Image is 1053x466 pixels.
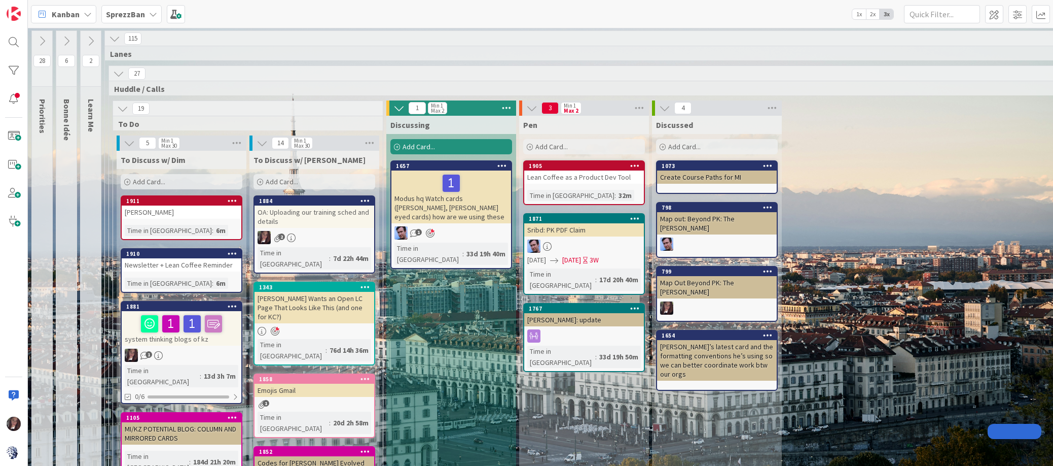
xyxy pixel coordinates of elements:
div: JB [391,226,511,240]
div: Time in [GEOGRAPHIC_DATA] [125,365,200,387]
div: system thinking blogs of kz [122,311,241,346]
div: 33d 19h 50m [597,351,641,362]
div: 1871 [529,215,644,222]
div: 1871Sribd: PK PDF Claim [524,214,644,237]
div: 6m [213,225,228,236]
div: 76d 14h 36m [327,345,371,356]
div: Time in [GEOGRAPHIC_DATA] [125,225,212,236]
span: 14 [272,137,289,149]
span: 2 [278,234,285,240]
div: 799 [662,268,777,275]
div: JB [657,238,777,251]
span: : [212,278,213,289]
a: 799Map Out Beyond PK: The [PERSON_NAME]TD [656,266,778,322]
div: 1911[PERSON_NAME] [122,196,241,219]
span: 1 [263,400,269,407]
span: 2x [866,9,880,19]
div: 1767 [524,304,644,313]
span: Pen [523,120,537,130]
span: 0/6 [135,391,144,402]
span: : [329,253,331,264]
div: 1105MI/KZ POTENTIAL BLOG: COLUMN AND MIRRORED CARDS [122,413,241,445]
div: 1343 [259,284,374,291]
div: 1767[PERSON_NAME]: update [524,304,644,326]
div: Time in [GEOGRAPHIC_DATA] [527,190,614,201]
div: 1881 [126,303,241,310]
div: 1910 [126,250,241,257]
div: Max 2 [564,108,578,113]
span: Discussing [390,120,430,130]
div: Time in [GEOGRAPHIC_DATA] [394,243,462,265]
div: Emojis Gmail [255,384,374,397]
div: Create Course Paths for MI [657,171,777,184]
img: Visit kanbanzone.com [7,7,21,21]
span: Add Card... [133,177,165,186]
div: Min 1 [431,103,443,108]
a: 1767[PERSON_NAME]: updateTime in [GEOGRAPHIC_DATA]:33d 19h 50m [523,303,645,372]
a: 1654[PERSON_NAME]’s latest card and the formatting conventions he’s using so we can better coordi... [656,330,778,391]
span: Discussed [656,120,693,130]
span: To Do [118,119,370,129]
div: MI/KZ POTENTIAL BLOG: COLUMN AND MIRRORED CARDS [122,422,241,445]
div: 1073Create Course Paths for MI [657,161,777,184]
span: Learn Me [86,99,96,132]
div: 3W [590,255,599,265]
img: TD [125,349,138,362]
div: TD [122,349,241,362]
a: 1911[PERSON_NAME]Time in [GEOGRAPHIC_DATA]:6m [121,195,242,240]
span: 6 [58,55,75,67]
div: 1858Emojis Gmail [255,375,374,397]
div: Modus hq Watch cards ([PERSON_NAME], [PERSON_NAME] eyed cards) how are we using these [391,171,511,223]
div: 1767 [529,305,644,312]
span: 4 [674,102,692,114]
div: Time in [GEOGRAPHIC_DATA] [258,247,329,270]
span: 3x [880,9,893,19]
div: 1105 [122,413,241,422]
div: Min 1 [161,138,173,143]
a: 1343[PERSON_NAME] Wants an Open LC Page That Looks Like This (and one for KC?)Time in [GEOGRAPHIC... [253,282,375,365]
span: Priorities [38,99,48,134]
div: OA: Uploading our training sched and details [255,206,374,228]
div: 1881system thinking blogs of kz [122,302,241,346]
div: Max 30 [161,143,177,148]
div: TD [255,231,374,244]
span: 19 [132,103,150,115]
a: 1858Emojis GmailTime in [GEOGRAPHIC_DATA]:20d 2h 58m [253,374,375,438]
div: Sribd: PK PDF Claim [524,223,644,237]
div: Newsletter + Lean Coffee Reminder [122,258,241,272]
input: Quick Filter... [904,5,980,23]
a: 1881system thinking blogs of kzTDTime in [GEOGRAPHIC_DATA]:13d 3h 7m0/6 [121,301,242,404]
img: TD [258,231,271,244]
div: [PERSON_NAME] [122,206,241,219]
span: 5 [139,137,156,149]
div: [PERSON_NAME] Wants an Open LC Page That Looks Like This (and one for KC?) [255,292,374,323]
div: 6m [213,278,228,289]
span: Add Card... [668,142,701,151]
div: 1852 [259,448,374,455]
div: 1343 [255,283,374,292]
div: 1905 [529,162,644,170]
div: 799 [657,267,777,276]
div: 1881 [122,302,241,311]
div: 1657 [396,162,511,170]
div: 1884 [255,196,374,206]
div: 17d 20h 40m [597,274,641,285]
span: : [595,351,597,362]
span: Add Card... [266,177,298,186]
img: JB [527,240,540,253]
div: 1657 [391,161,511,171]
div: 1905Lean Coffee as a Product Dev Tool [524,161,644,184]
div: 32m [616,190,634,201]
a: 1905Lean Coffee as a Product Dev ToolTime in [GEOGRAPHIC_DATA]:32m [523,160,645,205]
img: TD [7,417,21,431]
span: 1 [415,229,422,236]
div: Time in [GEOGRAPHIC_DATA] [527,346,595,368]
div: 1073 [662,162,777,170]
div: 798Map out: Beyond PK: The [PERSON_NAME] [657,203,777,235]
span: : [325,345,327,356]
span: Kanban [52,8,80,20]
span: : [212,225,213,236]
span: Add Card... [403,142,435,151]
div: 1654 [657,331,777,340]
div: Time in [GEOGRAPHIC_DATA] [527,269,595,291]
